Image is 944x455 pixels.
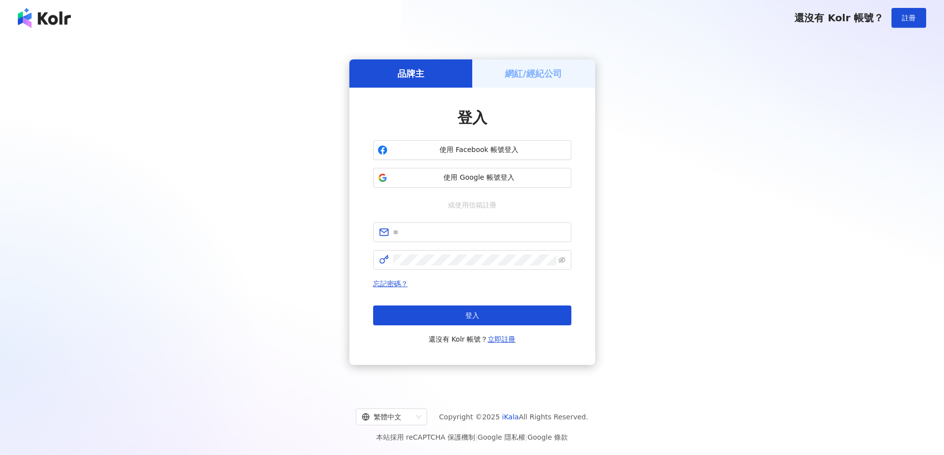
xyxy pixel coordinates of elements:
[502,413,519,421] a: iKala
[362,409,412,425] div: 繁體中文
[391,173,567,183] span: 使用 Google 帳號登入
[376,431,568,443] span: 本站採用 reCAPTCHA 保護機制
[18,8,71,28] img: logo
[527,433,568,441] a: Google 條款
[902,14,916,22] span: 註冊
[373,140,571,160] button: 使用 Facebook 帳號登入
[475,433,478,441] span: |
[558,256,565,263] span: eye-invisible
[457,109,487,126] span: 登入
[391,145,567,155] span: 使用 Facebook 帳號登入
[441,200,503,210] span: 或使用信箱註冊
[465,311,479,319] span: 登入
[397,67,424,80] h5: 品牌主
[373,280,408,288] a: 忘記密碼？
[478,433,525,441] a: Google 隱私權
[429,333,516,345] span: 還沒有 Kolr 帳號？
[488,335,515,343] a: 立即註冊
[525,433,528,441] span: |
[373,168,571,188] button: 使用 Google 帳號登入
[891,8,926,28] button: 註冊
[439,411,588,423] span: Copyright © 2025 All Rights Reserved.
[373,305,571,325] button: 登入
[505,67,562,80] h5: 網紅/經紀公司
[794,12,884,24] span: 還沒有 Kolr 帳號？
